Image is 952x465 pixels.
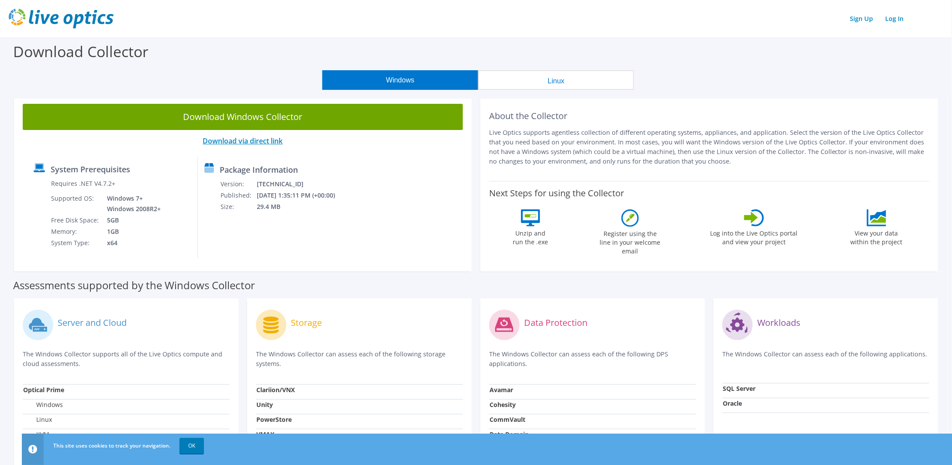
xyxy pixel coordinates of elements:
[220,201,256,212] td: Size:
[490,430,529,438] strong: Data Domain
[51,215,100,226] td: Free Disk Space:
[723,384,755,393] strong: SQL Server
[51,237,100,249] td: System Type:
[256,400,273,409] strong: Unity
[23,400,63,409] label: Windows
[179,438,204,454] a: OK
[489,128,929,166] p: Live Optics supports agentless collection of different operating systems, appliances, and applica...
[23,415,52,424] label: Linux
[23,349,230,369] p: The Windows Collector supports all of the Live Optics compute and cloud assessments.
[256,178,347,190] td: [TECHNICAL_ID]
[220,165,298,174] label: Package Information
[256,190,347,201] td: [DATE] 1:35:11 PM (+00:00)
[490,415,525,424] strong: CommVault
[100,193,162,215] td: Windows 7+ Windows 2008R2+
[256,415,292,424] strong: PowerStore
[203,136,283,146] a: Download via direct link
[256,201,347,212] td: 29.4 MB
[13,41,148,62] label: Download Collector
[13,281,255,290] label: Assessments supported by the Windows Collector
[757,318,800,327] label: Workloads
[489,188,624,198] label: Next Steps for using the Collector
[710,226,798,246] label: Log into the Live Optics portal and view your project
[722,349,929,367] p: The Windows Collector can assess each of the following applications.
[256,430,274,438] strong: VMAX
[524,318,587,327] label: Data Protection
[881,12,908,25] a: Log In
[51,165,130,174] label: System Prerequisites
[220,178,256,190] td: Version:
[723,399,742,407] strong: Oracle
[53,442,170,449] span: This site uses cookies to track your navigation.
[9,9,114,28] img: live_optics_svg.svg
[256,349,463,369] p: The Windows Collector can assess each of the following storage systems.
[510,226,551,246] label: Unzip and run the .exe
[23,430,49,439] label: KVM
[100,237,162,249] td: x64
[322,70,478,90] button: Windows
[489,111,929,121] h2: About the Collector
[256,386,295,394] strong: Clariion/VNX
[597,227,663,256] label: Register using the line in your welcome email
[23,104,463,130] a: Download Windows Collector
[846,12,878,25] a: Sign Up
[51,179,115,188] label: Requires .NET V4.7.2+
[489,349,696,369] p: The Windows Collector can assess each of the following DPS applications.
[220,190,256,201] td: Published:
[100,226,162,237] td: 1GB
[51,193,100,215] td: Supported OS:
[291,318,322,327] label: Storage
[490,386,513,394] strong: Avamar
[58,318,127,327] label: Server and Cloud
[23,386,64,394] strong: Optical Prime
[490,400,516,409] strong: Cohesity
[51,226,100,237] td: Memory:
[845,226,908,246] label: View your data within the project
[478,70,634,90] button: Linux
[100,215,162,226] td: 5GB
